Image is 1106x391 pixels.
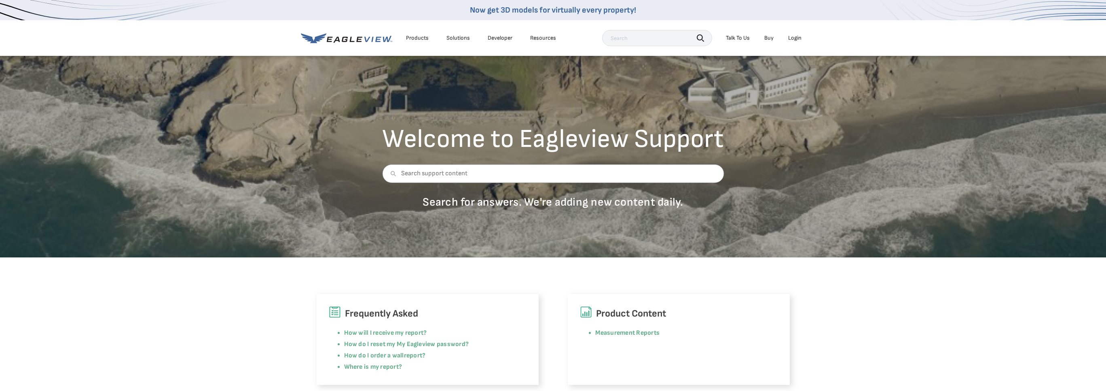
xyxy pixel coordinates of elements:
div: Login [788,34,801,42]
h6: Product Content [580,306,778,321]
a: How will I receive my report? [344,329,427,337]
a: Measurement Reports [595,329,660,337]
a: report [404,352,422,359]
div: Resources [530,34,556,42]
a: Developer [488,34,512,42]
a: How do I reset my My Eagleview password? [344,340,469,348]
a: Buy [764,34,774,42]
div: Products [406,34,429,42]
div: Solutions [446,34,470,42]
h6: Frequently Asked [329,306,527,321]
h2: Welcome to Eagleview Support [382,126,724,152]
input: Search [602,30,712,46]
a: ? [422,352,425,359]
a: Now get 3D models for virtually every property! [470,5,636,15]
a: How do I order a wall [344,352,404,359]
div: Talk To Us [726,34,750,42]
p: Search for answers. We're adding new content daily. [382,195,724,209]
input: Search support content [382,164,724,183]
a: Where is my report? [344,363,402,371]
